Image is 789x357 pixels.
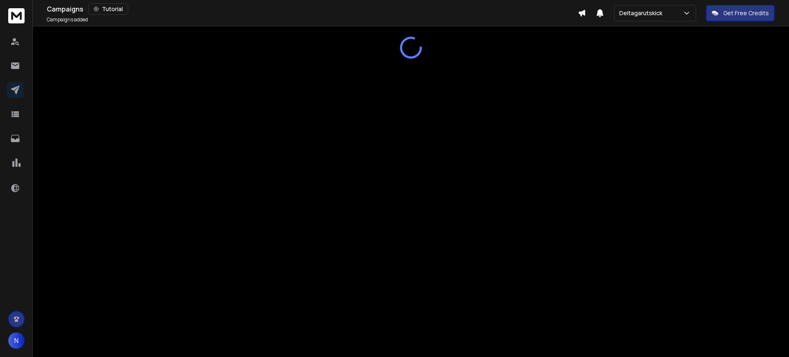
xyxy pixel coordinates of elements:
button: N [8,332,25,349]
button: Get Free Credits [706,5,775,21]
button: Tutorial [88,3,128,15]
p: Deltagarutskick [619,9,666,17]
p: Get Free Credits [723,9,769,17]
div: Campaigns [47,3,578,15]
p: Campaigns added [47,16,88,23]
